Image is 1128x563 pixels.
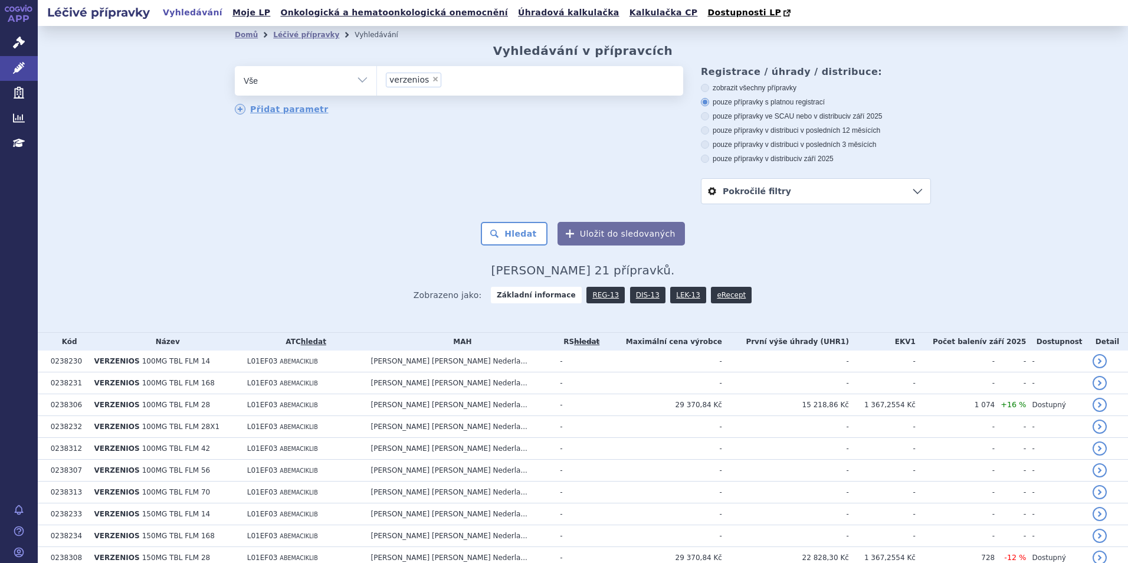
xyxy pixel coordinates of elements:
[1026,503,1086,525] td: -
[45,503,88,525] td: 0238233
[247,510,278,518] span: L01EF03
[1026,438,1086,460] td: -
[995,438,1026,460] td: -
[626,5,701,21] a: Kalkulačka CP
[701,179,930,204] a: Pokročilé filtry
[722,525,849,547] td: -
[554,394,603,416] td: -
[94,510,140,518] span: VERZENIOS
[45,460,88,482] td: 0238307
[847,112,882,120] span: v září 2025
[445,72,451,87] input: verzenios
[280,467,317,474] span: ABEMACIKLIB
[1026,372,1086,394] td: -
[554,525,603,547] td: -
[1093,398,1107,412] a: detail
[142,423,219,431] span: 100MG TBL FLM 28X1
[722,351,849,372] td: -
[142,466,210,474] span: 100MG TBL FLM 56
[301,338,326,346] a: hledat
[722,503,849,525] td: -
[554,351,603,372] td: -
[491,263,674,277] span: [PERSON_NAME] 21 přípravků.
[701,97,931,107] label: pouze přípravky s platnou registrací
[280,511,317,518] span: ABEMACIKLIB
[88,333,241,351] th: Název
[586,287,625,303] a: REG-13
[235,104,329,114] a: Přidat parametr
[722,482,849,503] td: -
[701,154,931,163] label: pouze přípravky v distribuci
[45,416,88,438] td: 0238232
[235,31,258,39] a: Domů
[142,444,210,453] span: 100MG TBL FLM 42
[247,532,278,540] span: L01EF03
[45,372,88,394] td: 0238231
[365,416,554,438] td: [PERSON_NAME] [PERSON_NAME] Nederla...
[1001,400,1026,409] span: +16 %
[94,401,140,409] span: VERZENIOS
[849,372,916,394] td: -
[995,482,1026,503] td: -
[365,333,554,351] th: MAH
[603,416,722,438] td: -
[554,503,603,525] td: -
[1093,441,1107,456] a: detail
[722,460,849,482] td: -
[916,503,995,525] td: -
[574,338,599,346] a: vyhledávání neobsahuje žádnou platnou referenční skupinu
[995,503,1026,525] td: -
[94,554,140,562] span: VERZENIOS
[982,338,1027,346] span: v září 2025
[142,379,215,387] span: 100MG TBL FLM 168
[481,222,547,246] button: Hledat
[94,357,140,365] span: VERZENIOS
[273,31,339,39] a: Léčivé přípravky
[554,416,603,438] td: -
[365,372,554,394] td: [PERSON_NAME] [PERSON_NAME] Nederla...
[995,351,1026,372] td: -
[142,488,210,496] span: 100MG TBL FLM 70
[1026,333,1086,351] th: Dostupnost
[849,438,916,460] td: -
[247,423,278,431] span: L01EF03
[558,222,685,246] button: Uložit do sledovaných
[1093,354,1107,368] a: detail
[365,482,554,503] td: [PERSON_NAME] [PERSON_NAME] Nederla...
[574,338,599,346] del: hledat
[159,5,226,21] a: Vyhledávání
[94,532,140,540] span: VERZENIOS
[142,401,210,409] span: 100MG TBL FLM 28
[355,26,414,44] li: Vyhledávání
[94,423,140,431] span: VERZENIOS
[916,394,995,416] td: 1 074
[241,333,365,351] th: ATC
[365,438,554,460] td: [PERSON_NAME] [PERSON_NAME] Nederla...
[711,287,752,303] a: eRecept
[38,4,159,21] h2: Léčivé přípravky
[1093,485,1107,499] a: detail
[1026,525,1086,547] td: -
[670,287,706,303] a: LEK-13
[1093,376,1107,390] a: detail
[1004,553,1026,562] span: -12 %
[277,5,511,21] a: Onkologická a hematoonkologická onemocnění
[94,379,140,387] span: VERZENIOS
[916,460,995,482] td: -
[247,444,278,453] span: L01EF03
[701,140,931,149] label: pouze přípravky v distribuci v posledních 3 měsících
[280,358,317,365] span: ABEMACIKLIB
[995,525,1026,547] td: -
[45,394,88,416] td: 0238306
[603,525,722,547] td: -
[280,533,317,539] span: ABEMACIKLIB
[603,372,722,394] td: -
[1026,394,1086,416] td: Dostupný
[554,482,603,503] td: -
[247,488,278,496] span: L01EF03
[603,460,722,482] td: -
[280,446,317,452] span: ABEMACIKLIB
[916,333,1027,351] th: Počet balení
[722,416,849,438] td: -
[722,372,849,394] td: -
